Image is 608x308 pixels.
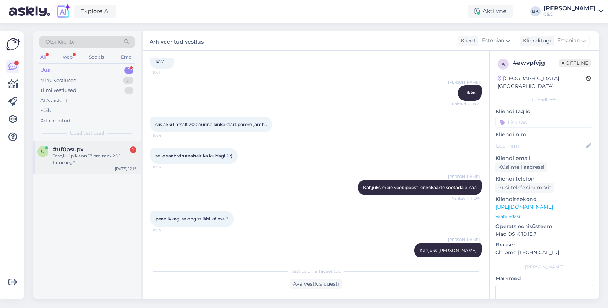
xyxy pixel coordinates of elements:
[130,146,136,153] div: 1
[70,130,104,137] span: Uued vestlused
[150,36,204,46] label: Arhiveeritud vestlus
[155,153,232,159] span: selle saab virutaalselt ka kuidagi ? :)
[530,6,541,16] div: BK
[123,77,133,84] div: 0
[495,275,593,282] p: Märkmed
[39,52,47,62] div: All
[559,59,591,67] span: Offline
[495,213,593,220] p: Vaata edasi ...
[40,97,67,104] div: AI Assistent
[448,174,480,179] span: [PERSON_NAME]
[495,117,593,128] input: Lisa tag
[495,196,593,203] p: Klienditeekond
[482,37,504,45] span: Estonian
[495,264,593,270] div: [PERSON_NAME]
[495,249,593,256] p: Chrome [TECHNICAL_ID]
[495,241,593,249] p: Brauser
[466,90,477,96] span: Ikka.
[557,37,580,45] span: Estonian
[468,5,513,18] div: Aktiivne
[40,117,70,125] div: Arhiveeritud
[124,87,133,94] div: 1
[155,216,228,222] span: pean ikkagi salongist läbi käima ?
[6,37,20,51] img: Askly Logo
[498,75,586,90] div: [GEOGRAPHIC_DATA], [GEOGRAPHIC_DATA]
[40,77,77,84] div: Minu vestlused
[290,279,342,289] div: Ava vestlus uuesti
[448,237,480,242] span: [PERSON_NAME]
[543,5,596,11] div: [PERSON_NAME]
[115,166,136,171] div: [DATE] 12:19
[452,101,480,107] span: Nähtud ✓ 11:03
[56,4,71,19] img: explore-ai
[153,227,180,233] span: 11:05
[53,153,136,166] div: Tere,kui pikk on 17 pro max 256 tarneaeg?
[458,37,476,45] div: Klient
[124,67,133,74] div: 1
[543,5,604,17] a: [PERSON_NAME]C&C
[53,146,84,153] span: #uf0psupx
[153,133,180,138] span: 11:04
[74,5,116,18] a: Explore AI
[502,61,505,67] span: a
[88,52,106,62] div: Socials
[543,11,596,17] div: C&C
[40,87,76,94] div: Tiimi vestlused
[495,131,593,138] p: Kliendi nimi
[495,204,553,210] a: [URL][DOMAIN_NAME]
[45,38,75,46] span: Otsi kliente
[291,268,341,275] span: Vestlus on arhiveeritud
[41,149,45,154] span: u
[520,37,551,45] div: Klienditugi
[153,164,180,170] span: 11:04
[448,79,480,85] span: [PERSON_NAME]
[451,196,480,201] span: Nähtud ✓ 11:04
[495,175,593,183] p: Kliendi telefon
[495,223,593,230] p: Operatsioonisüsteem
[155,122,267,127] span: siis äkki lihtsalt 200 eurine kinkekaart parem jamh..
[40,107,51,114] div: Kõik
[495,108,593,115] p: Kliendi tag'id
[120,52,135,62] div: Email
[495,162,547,172] div: Küsi meiliaadressi
[496,142,585,150] input: Lisa nimi
[420,248,477,253] span: Kahjuks [PERSON_NAME]
[495,155,593,162] p: Kliendi email
[153,70,180,75] span: 11:01
[495,183,554,193] div: Küsi telefoninumbrit
[495,230,593,238] p: Mac OS X 10.15.7
[40,67,50,74] div: Uus
[61,52,74,62] div: Web
[513,59,559,67] div: # awvpfvjg
[363,185,477,190] span: Kahjuks meie veebipoest kinkekaarte soetada ei saa
[495,97,593,103] div: Kliendi info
